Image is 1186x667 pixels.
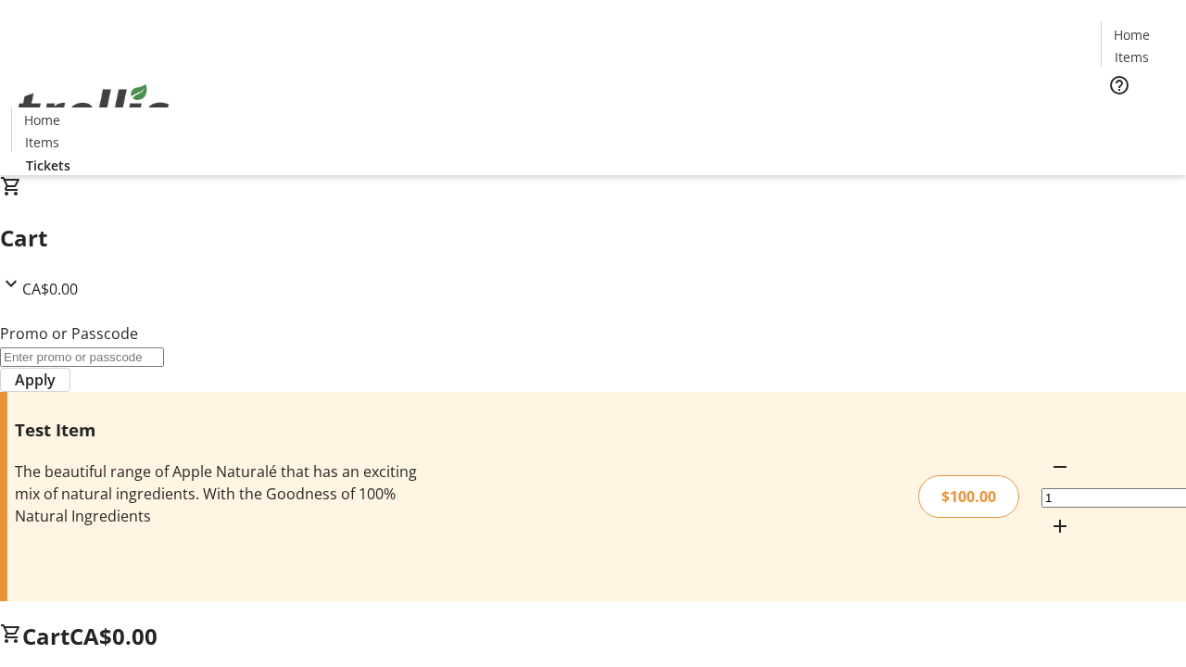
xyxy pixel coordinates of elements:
button: Help [1101,67,1138,104]
button: Increment by one [1041,508,1079,545]
img: Orient E2E Organization HrWo1i01yf's Logo [11,64,176,157]
div: The beautiful range of Apple Naturalé that has an exciting mix of natural ingredients. With the G... [15,460,420,527]
a: Home [12,110,71,130]
div: $100.00 [918,475,1019,518]
span: Home [1114,25,1150,44]
span: Tickets [26,156,70,175]
span: Apply [15,369,56,391]
button: Decrement by one [1041,448,1079,485]
h3: Test Item [15,417,420,443]
a: Tickets [11,156,85,175]
a: Items [12,132,71,152]
a: Tickets [1101,107,1175,127]
a: Items [1102,47,1161,67]
span: CA$0.00 [69,621,158,651]
span: Tickets [1116,107,1160,127]
span: Items [25,132,59,152]
span: CA$0.00 [22,279,78,299]
a: Home [1102,25,1161,44]
span: Items [1115,47,1149,67]
span: Home [24,110,60,130]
